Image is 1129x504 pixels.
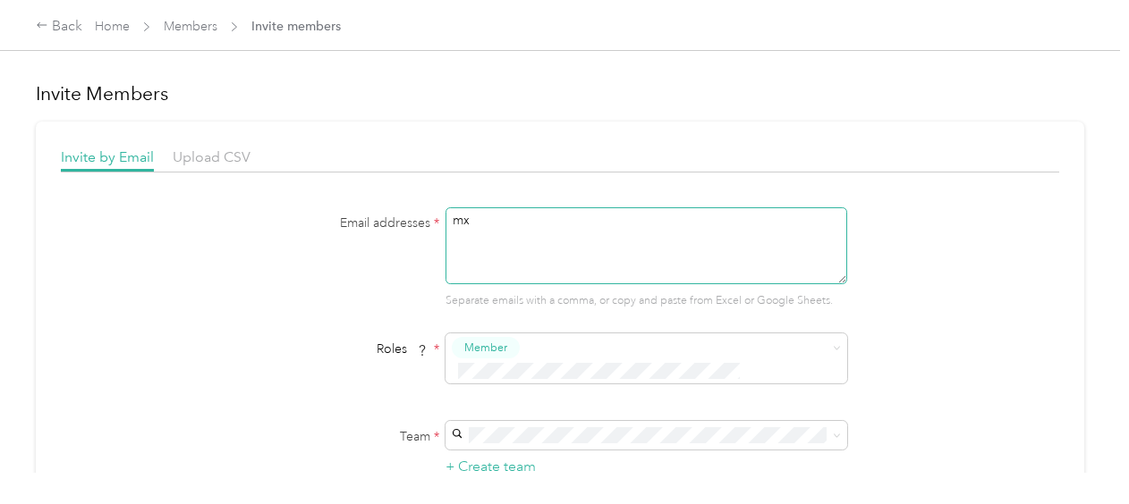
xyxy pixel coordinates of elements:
h1: Invite Members [36,81,1084,106]
label: Team [216,427,439,446]
div: Back [36,16,82,38]
span: Invite members [251,17,341,36]
p: Separate emails with a comma, or copy and paste from Excel or Google Sheets. [446,293,847,309]
a: Members [164,19,217,34]
label: Email addresses [216,214,439,232]
span: Roles [370,335,434,363]
span: Upload CSV [173,148,250,165]
a: Home [95,19,130,34]
button: Member [452,337,520,359]
span: Invite by Email [61,148,154,165]
button: + Create team [446,456,536,478]
textarea: mx [446,207,847,284]
iframe: Everlance-gr Chat Button Frame [1029,404,1129,504]
span: Member [464,340,507,356]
